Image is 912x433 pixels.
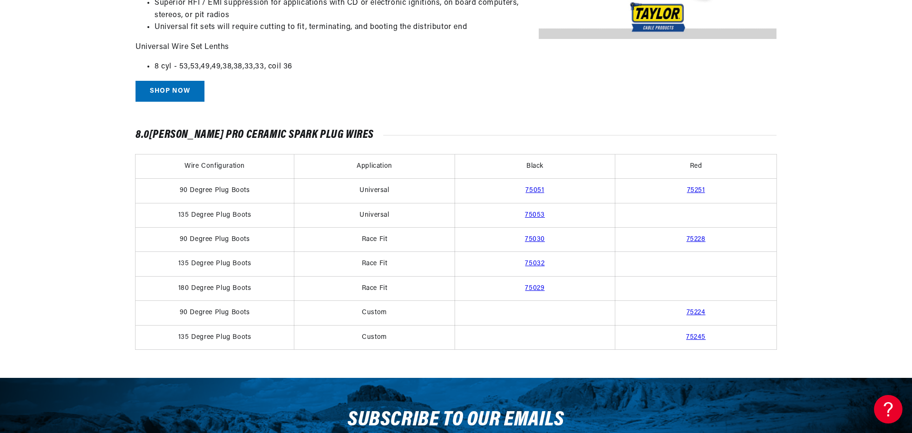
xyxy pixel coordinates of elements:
td: 135 Degree Plug Boots [136,203,294,227]
td: 90 Degree Plug Boots [136,179,294,203]
td: Red [615,154,776,179]
a: 75224 [687,309,706,316]
a: 75053 [525,212,545,219]
td: Universal [294,179,455,203]
p: Universal Wire Set Lenths [136,41,776,54]
td: 135 Degree Plug Boots [136,252,294,276]
li: 8 cyl - 53,53,49,49,38,38,33,33, coil 36 [155,61,776,73]
td: Universal [294,203,455,227]
td: Black [455,154,615,179]
a: 75245 [686,334,706,341]
td: Application [294,154,455,179]
td: Custom [294,301,455,325]
h2: 8.0[PERSON_NAME] Pro Ceramic Spark Plug Wires [136,130,776,140]
td: Race Fit [294,276,455,300]
a: 75051 [525,187,544,194]
li: Universal fit sets will require cutting to fit, terminating, and booting the distributor end [155,21,776,34]
td: 90 Degree Plug Boots [136,301,294,325]
a: Shop Now [136,81,204,102]
td: 90 Degree Plug Boots [136,227,294,251]
a: 75251 [687,187,705,194]
td: 135 Degree Plug Boots [136,325,294,349]
td: Wire Configuration [136,154,294,179]
h3: Subscribe to our emails [348,411,564,429]
td: Race Fit [294,227,455,251]
a: 75030 [525,236,545,243]
td: Race Fit [294,252,455,276]
a: 75032 [525,260,544,267]
td: 180 Degree Plug Boots [136,276,294,300]
a: 75228 [687,236,706,243]
a: 75029 [525,285,544,292]
td: Custom [294,325,455,349]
